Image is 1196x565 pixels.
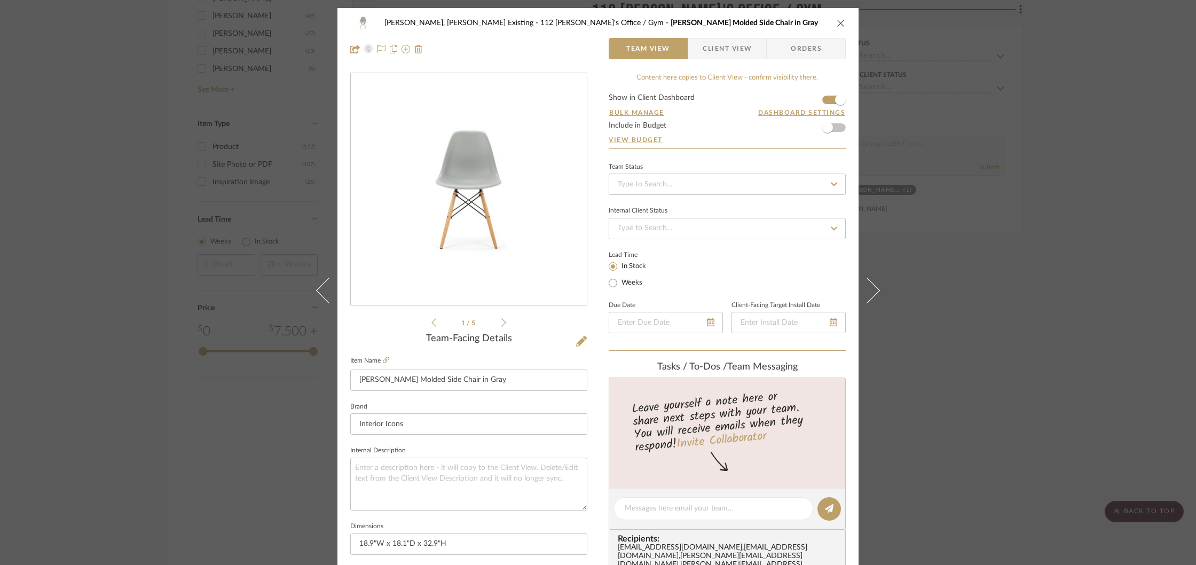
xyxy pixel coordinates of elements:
[609,73,846,83] div: Content here copies to Client View - confirm visibility there.
[350,404,367,410] label: Brand
[350,333,587,345] div: Team-Facing Details
[779,38,833,59] span: Orders
[350,12,376,34] img: b416a43d-b6b5-44a9-913c-c017e995c4c1_48x40.jpg
[657,362,727,372] span: Tasks / To-Dos /
[350,524,383,529] label: Dimensions
[609,164,643,170] div: Team Status
[676,427,767,454] a: Invite Collaborator
[731,312,846,333] input: Enter Install Date
[609,260,664,289] mat-radio-group: Select item type
[414,45,423,53] img: Remove from project
[350,413,587,435] input: Enter Brand
[608,385,847,457] div: Leave yourself a note here or share next steps with your team. You will receive emails when they ...
[619,278,642,288] label: Weeks
[703,38,752,59] span: Client View
[351,123,587,256] div: 0
[350,356,389,365] label: Item Name
[609,218,846,239] input: Type to Search…
[626,38,670,59] span: Team View
[384,19,540,27] span: [PERSON_NAME], [PERSON_NAME] Existing
[609,174,846,195] input: Type to Search…
[758,108,846,117] button: Dashboard Settings
[609,250,664,260] label: Lead Time
[351,123,587,256] img: b416a43d-b6b5-44a9-913c-c017e995c4c1_436x436.jpg
[609,362,846,373] div: team Messaging
[461,320,467,326] span: 1
[731,303,820,308] label: Client-Facing Target Install Date
[350,370,587,391] input: Enter Item Name
[619,262,646,271] label: In Stock
[836,18,846,28] button: close
[350,448,406,453] label: Internal Description
[540,19,671,27] span: 112 [PERSON_NAME]'s Office / Gym
[609,108,665,117] button: Bulk Manage
[609,208,667,214] div: Internal Client Status
[467,320,471,326] span: /
[618,534,841,544] span: Recipients:
[609,136,846,144] a: View Budget
[671,19,818,27] span: [PERSON_NAME] Molded Side Chair in Gray
[350,533,587,555] input: Enter the dimensions of this item
[471,320,477,326] span: 5
[609,312,723,333] input: Enter Due Date
[609,303,635,308] label: Due Date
